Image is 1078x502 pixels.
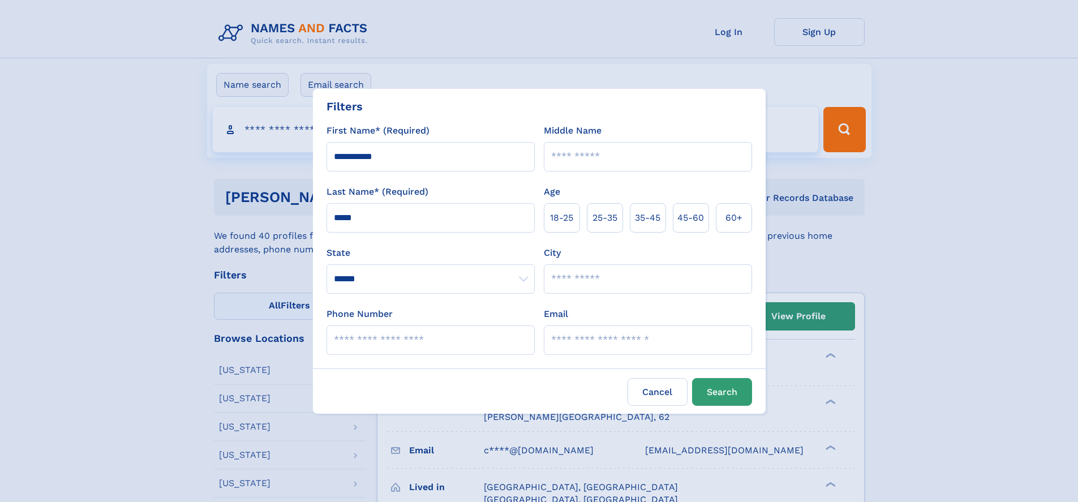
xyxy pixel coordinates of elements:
[327,98,363,115] div: Filters
[592,211,617,225] span: 25‑35
[544,246,561,260] label: City
[327,185,428,199] label: Last Name* (Required)
[327,307,393,321] label: Phone Number
[725,211,742,225] span: 60+
[327,246,535,260] label: State
[327,124,430,138] label: First Name* (Required)
[544,185,560,199] label: Age
[677,211,704,225] span: 45‑60
[544,124,602,138] label: Middle Name
[635,211,660,225] span: 35‑45
[628,378,688,406] label: Cancel
[692,378,752,406] button: Search
[550,211,573,225] span: 18‑25
[544,307,568,321] label: Email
